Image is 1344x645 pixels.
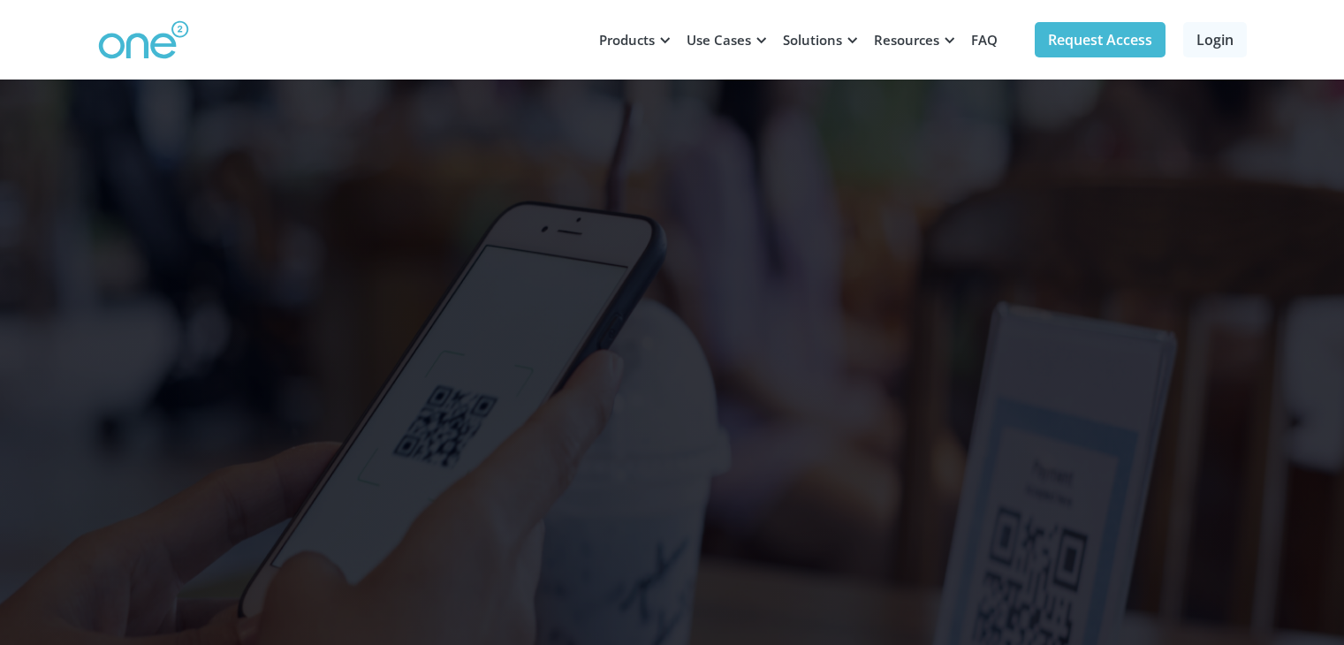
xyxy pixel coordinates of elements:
[874,31,939,49] div: Resources
[599,31,655,49] div: Products
[1035,22,1166,57] a: Request Access
[98,20,189,60] img: One2 Logo
[687,31,751,49] div: Use Cases
[783,31,842,49] div: Solutions
[961,13,1008,66] a: FAQ
[1183,22,1247,57] a: Login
